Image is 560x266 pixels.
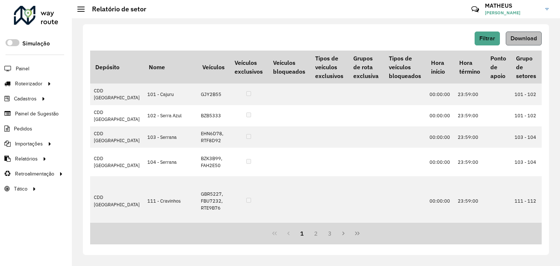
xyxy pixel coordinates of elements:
td: 23:59:00 [454,148,485,176]
span: Retroalimentação [15,170,54,178]
span: Roteirizador [15,80,43,88]
td: 102 - Serra Azul [144,105,197,126]
span: Pedidos [14,125,32,133]
span: Tático [14,185,27,193]
button: Next Page [337,226,351,240]
td: CDD [GEOGRAPHIC_DATA] [90,105,144,126]
h2: Relatório de setor [85,5,146,13]
td: CDD [GEOGRAPHIC_DATA] [90,84,144,105]
span: [PERSON_NAME] [485,10,540,16]
th: Veículos [197,51,229,84]
button: 1 [295,226,309,240]
span: Filtrar [479,35,495,41]
td: BZK3B99, FAH2E50 [197,148,229,176]
td: 111 - Cravinhos [144,176,197,226]
td: 101 - 102 [511,84,541,105]
td: BZB5333 [197,105,229,126]
td: 101 - 102 [511,105,541,126]
th: Veículos exclusivos [229,51,268,84]
span: Cadastros [14,95,37,103]
td: 103 - 104 [511,148,541,176]
td: CDD [GEOGRAPHIC_DATA] [90,148,144,176]
th: Hora início [426,51,454,84]
td: GBR5227, FBU7232, RTE9B76 [197,176,229,226]
th: Veículos bloqueados [268,51,310,84]
button: Filtrar [475,32,500,45]
th: Ponto de apoio [485,51,511,84]
td: 00:00:00 [426,84,454,105]
button: 3 [323,226,337,240]
th: Grupo de setores [511,51,541,84]
td: 103 - 104 [511,126,541,148]
th: Grupos de rota exclusiva [349,51,384,84]
th: Nome [144,51,197,84]
td: 111 - 112 [511,176,541,226]
td: 00:00:00 [426,148,454,176]
span: Download [511,35,537,41]
td: 101 - Cajuru [144,84,197,105]
td: 23:59:00 [454,105,485,126]
button: Download [506,32,542,45]
td: 00:00:00 [426,105,454,126]
th: Tipos de veículos bloqueados [384,51,426,84]
td: 104 - Serrana [144,148,197,176]
span: Importações [15,140,43,148]
span: Relatórios [15,155,38,163]
td: 23:59:00 [454,176,485,226]
th: Tipos de veículos exclusivos [310,51,348,84]
th: Depósito [90,51,144,84]
h3: MATHEUS [485,2,540,9]
th: Hora término [454,51,485,84]
td: 00:00:00 [426,126,454,148]
button: Last Page [350,226,364,240]
td: EHN6D78, RTF8D92 [197,126,229,148]
span: Painel [16,65,29,73]
td: 103 - Serrana [144,126,197,148]
button: 2 [309,226,323,240]
span: Painel de Sugestão [15,110,59,118]
td: CDD [GEOGRAPHIC_DATA] [90,126,144,148]
td: GJY2B55 [197,84,229,105]
a: Contato Rápido [467,1,483,17]
label: Simulação [22,39,50,48]
td: 00:00:00 [426,176,454,226]
td: CDD [GEOGRAPHIC_DATA] [90,176,144,226]
td: 23:59:00 [454,126,485,148]
td: 23:59:00 [454,84,485,105]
